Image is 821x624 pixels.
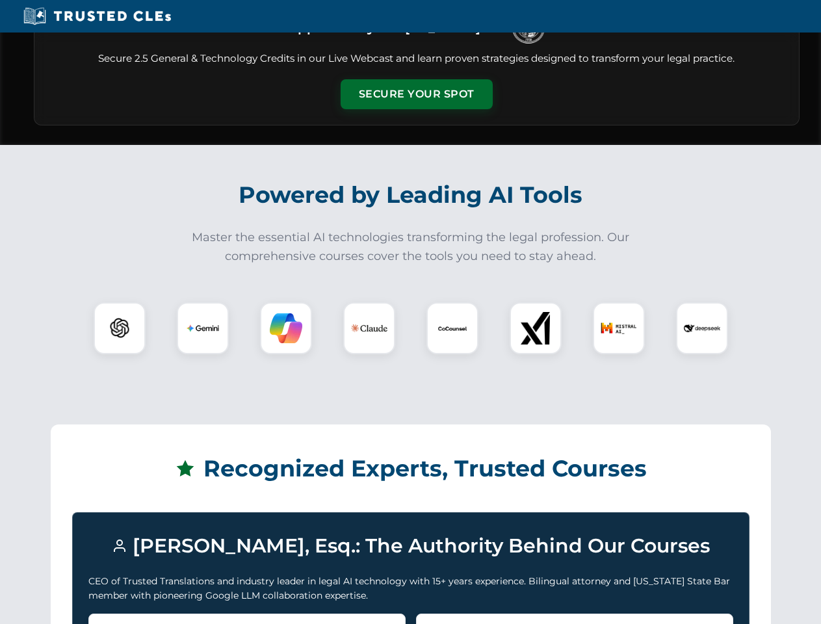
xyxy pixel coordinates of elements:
[341,79,493,109] button: Secure Your Spot
[50,51,783,66] p: Secure 2.5 General & Technology Credits in our Live Webcast and learn proven strategies designed ...
[183,228,638,266] p: Master the essential AI technologies transforming the legal profession. Our comprehensive courses...
[270,312,302,344] img: Copilot Logo
[436,312,469,344] img: CoCounsel Logo
[351,310,387,346] img: Claude Logo
[426,302,478,354] div: CoCounsel
[676,302,728,354] div: DeepSeek
[101,309,138,347] img: ChatGPT Logo
[510,302,562,354] div: xAI
[20,6,175,26] img: Trusted CLEs
[260,302,312,354] div: Copilot
[177,302,229,354] div: Gemini
[684,310,720,346] img: DeepSeek Logo
[187,312,219,344] img: Gemini Logo
[94,302,146,354] div: ChatGPT
[593,302,645,354] div: Mistral AI
[88,528,733,564] h3: [PERSON_NAME], Esq.: The Authority Behind Our Courses
[72,446,749,491] h2: Recognized Experts, Trusted Courses
[601,310,637,346] img: Mistral AI Logo
[519,312,552,344] img: xAI Logo
[343,302,395,354] div: Claude
[88,574,733,603] p: CEO of Trusted Translations and industry leader in legal AI technology with 15+ years experience....
[51,172,771,218] h2: Powered by Leading AI Tools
